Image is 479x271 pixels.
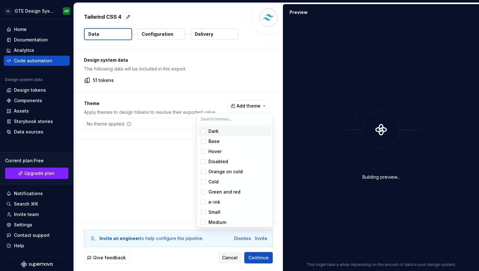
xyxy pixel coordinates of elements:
div: Cold [208,179,219,185]
div: Dark [208,128,219,134]
input: Search themes... [197,113,272,125]
div: Green and red [208,189,240,195]
div: Disabled [208,158,228,165]
div: Hover [208,148,221,155]
div: e-ink [208,199,220,205]
div: Medium [208,219,226,225]
div: Base [208,138,220,145]
div: Orange on cold [208,169,243,175]
div: Search themes... [197,125,272,227]
div: Small [208,209,220,215]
